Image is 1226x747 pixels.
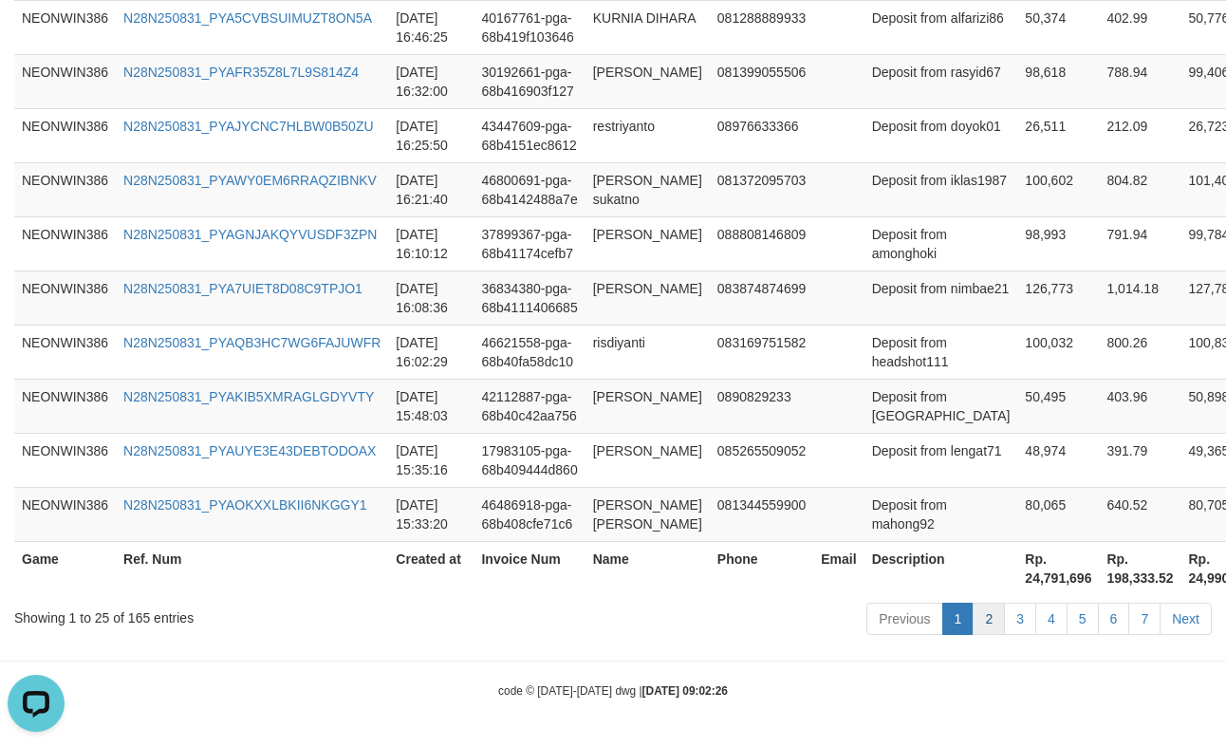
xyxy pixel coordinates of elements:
a: N28N250831_PYAGNJAKQYVUSDF3ZPN [123,227,377,242]
th: Rp. 198,333.52 [1099,541,1180,595]
td: NEONWIN386 [14,54,116,108]
td: [PERSON_NAME] sukatno [585,162,710,216]
td: [DATE] 16:32:00 [388,54,474,108]
td: [PERSON_NAME] [585,271,710,325]
td: 391.79 [1099,433,1180,487]
td: 126,773 [1017,271,1099,325]
td: 48,974 [1017,433,1099,487]
td: 212.09 [1099,108,1180,162]
th: Phone [710,541,813,595]
td: [DATE] 15:35:16 [388,433,474,487]
a: 7 [1128,603,1161,635]
a: Previous [866,603,942,635]
strong: [DATE] 09:02:26 [642,684,728,698]
td: [DATE] 16:10:12 [388,216,474,271]
th: Description [864,541,1018,595]
td: 43447609-pga-68b4151ec8612 [474,108,585,162]
td: 0890829233 [710,379,813,433]
td: NEONWIN386 [14,162,116,216]
td: 081399055506 [710,54,813,108]
th: Name [585,541,710,595]
td: 081344559900 [710,487,813,541]
td: 083169751582 [710,325,813,379]
td: NEONWIN386 [14,379,116,433]
td: 081372095703 [710,162,813,216]
td: 100,032 [1017,325,1099,379]
td: [DATE] 15:33:20 [388,487,474,541]
td: risdiyanti [585,325,710,379]
td: Deposit from headshot111 [864,325,1018,379]
td: Deposit from lengat71 [864,433,1018,487]
a: 2 [973,603,1005,635]
td: 46621558-pga-68b40fa58dc10 [474,325,585,379]
td: 800.26 [1099,325,1180,379]
td: [PERSON_NAME] [585,216,710,271]
td: Deposit from amonghoki [864,216,1018,271]
a: N28N250831_PYAUYE3E43DEBTODOAX [123,443,376,458]
a: 3 [1004,603,1036,635]
td: Deposit from doyok01 [864,108,1018,162]
td: 98,618 [1017,54,1099,108]
td: [PERSON_NAME] [585,433,710,487]
td: 37899367-pga-68b41174cefb7 [474,216,585,271]
td: [PERSON_NAME] [585,54,710,108]
td: Deposit from iklas1987 [864,162,1018,216]
td: 1,014.18 [1099,271,1180,325]
a: 6 [1098,603,1130,635]
td: 98,993 [1017,216,1099,271]
th: Created at [388,541,474,595]
a: 5 [1067,603,1099,635]
a: N28N250831_PYAKIB5XMRAGLGDYVTY [123,389,374,404]
td: 804.82 [1099,162,1180,216]
td: NEONWIN386 [14,433,116,487]
td: 791.94 [1099,216,1180,271]
td: 17983105-pga-68b409444d860 [474,433,585,487]
a: N28N250831_PYA5CVBSUIMUZT8ON5A [123,10,372,26]
td: 08976633366 [710,108,813,162]
td: 640.52 [1099,487,1180,541]
td: [DATE] 15:48:03 [388,379,474,433]
td: Deposit from mahong92 [864,487,1018,541]
a: Next [1160,603,1212,635]
th: Rp. 24,791,696 [1017,541,1099,595]
td: NEONWIN386 [14,271,116,325]
small: code © [DATE]-[DATE] dwg | [498,684,728,698]
td: 80,065 [1017,487,1099,541]
td: 088808146809 [710,216,813,271]
td: 100,602 [1017,162,1099,216]
td: [DATE] 16:02:29 [388,325,474,379]
td: [PERSON_NAME] [585,379,710,433]
td: NEONWIN386 [14,216,116,271]
td: 403.96 [1099,379,1180,433]
div: Showing 1 to 25 of 165 entries [14,601,496,627]
a: N28N250831_PYAOKXXLBKII6NKGGY1 [123,497,367,513]
td: [PERSON_NAME] [PERSON_NAME] [585,487,710,541]
td: Deposit from nimbae21 [864,271,1018,325]
a: N28N250831_PYAJYCNC7HLBW0B50ZU [123,119,374,134]
th: Email [813,541,864,595]
td: restriyanto [585,108,710,162]
td: NEONWIN386 [14,108,116,162]
td: 42112887-pga-68b40c42aa756 [474,379,585,433]
th: Invoice Num [474,541,585,595]
td: 788.94 [1099,54,1180,108]
td: Deposit from [GEOGRAPHIC_DATA] [864,379,1018,433]
td: 30192661-pga-68b416903f127 [474,54,585,108]
td: 083874874699 [710,271,813,325]
a: N28N250831_PYAWY0EM6RRAQZIBNKV [123,173,377,188]
td: 085265509052 [710,433,813,487]
td: 36834380-pga-68b4111406685 [474,271,585,325]
td: [DATE] 16:21:40 [388,162,474,216]
a: 1 [942,603,975,635]
th: Game [14,541,116,595]
td: 46800691-pga-68b4142488a7e [474,162,585,216]
td: NEONWIN386 [14,487,116,541]
td: 26,511 [1017,108,1099,162]
td: 46486918-pga-68b408cfe71c6 [474,487,585,541]
a: N28N250831_PYAQB3HC7WG6FAJUWFR [123,335,381,350]
th: Ref. Num [116,541,388,595]
a: N28N250831_PYA7UIET8D08C9TPJO1 [123,281,362,296]
a: 4 [1035,603,1068,635]
td: [DATE] 16:08:36 [388,271,474,325]
td: 50,495 [1017,379,1099,433]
